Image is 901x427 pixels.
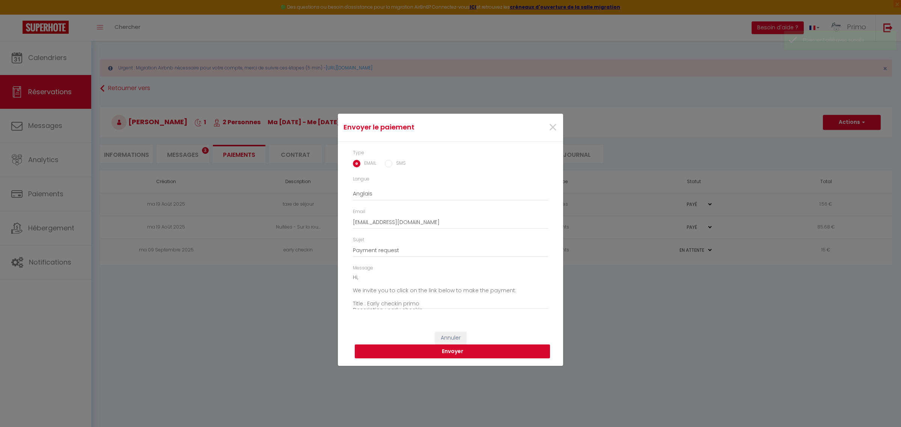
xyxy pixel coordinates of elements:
[353,208,365,215] label: Email
[355,344,550,359] button: Envoyer
[803,37,889,44] div: Paiement créé avec succès
[360,160,376,168] label: EMAIL
[353,176,369,183] label: Langue
[548,120,557,136] button: Close
[392,160,406,168] label: SMS
[6,3,29,26] button: Ouvrir le widget de chat LiveChat
[353,236,364,244] label: Sujet
[344,122,483,132] h4: Envoyer le paiement
[548,116,557,139] span: ×
[353,149,364,156] label: Type
[435,332,466,344] button: Annuler
[353,265,373,272] label: Message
